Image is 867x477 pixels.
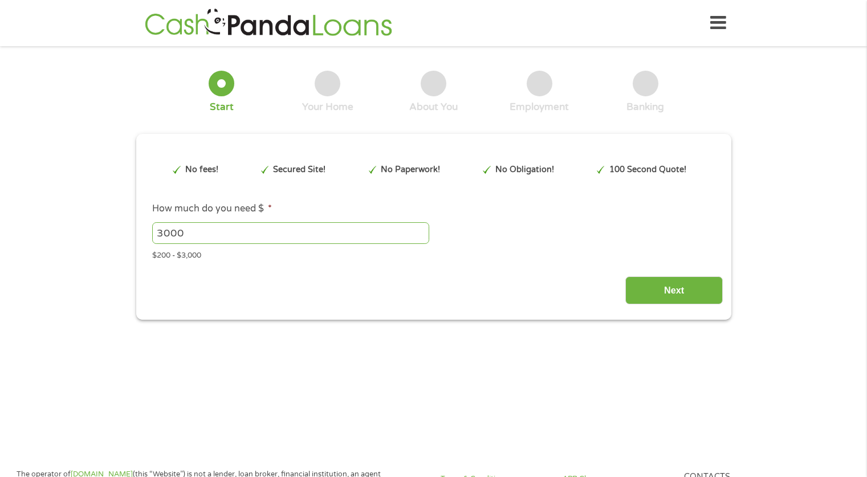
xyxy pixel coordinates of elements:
[152,246,714,262] div: $200 - $3,000
[185,164,218,176] p: No fees!
[273,164,325,176] p: Secured Site!
[609,164,686,176] p: 100 Second Quote!
[210,101,234,113] div: Start
[510,101,569,113] div: Employment
[302,101,353,113] div: Your Home
[626,101,664,113] div: Banking
[152,203,272,215] label: How much do you need $
[141,7,396,39] img: GetLoanNow Logo
[495,164,554,176] p: No Obligation!
[625,276,723,304] input: Next
[409,101,458,113] div: About You
[381,164,440,176] p: No Paperwork!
